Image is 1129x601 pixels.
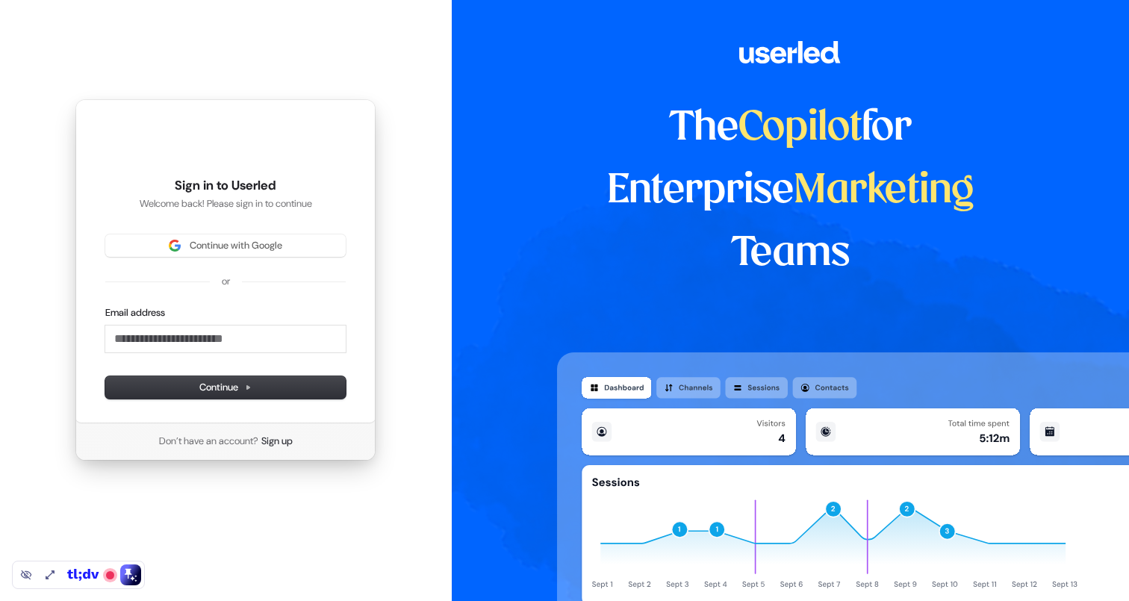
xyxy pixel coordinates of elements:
a: Sign up [261,435,293,448]
span: Marketing [794,172,974,211]
span: Continue [199,381,252,394]
label: Email address [105,306,165,320]
span: Don’t have an account? [159,435,258,448]
button: Continue [105,376,346,399]
img: Sign in with Google [169,240,181,252]
span: Copilot [738,109,862,148]
p: Welcome back! Please sign in to continue [105,197,346,211]
button: Sign in with GoogleContinue with Google [105,234,346,257]
span: Continue with Google [190,239,282,252]
p: or [222,275,230,288]
h1: Sign in to Userled [105,177,346,195]
h1: The for Enterprise Teams [557,97,1024,285]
